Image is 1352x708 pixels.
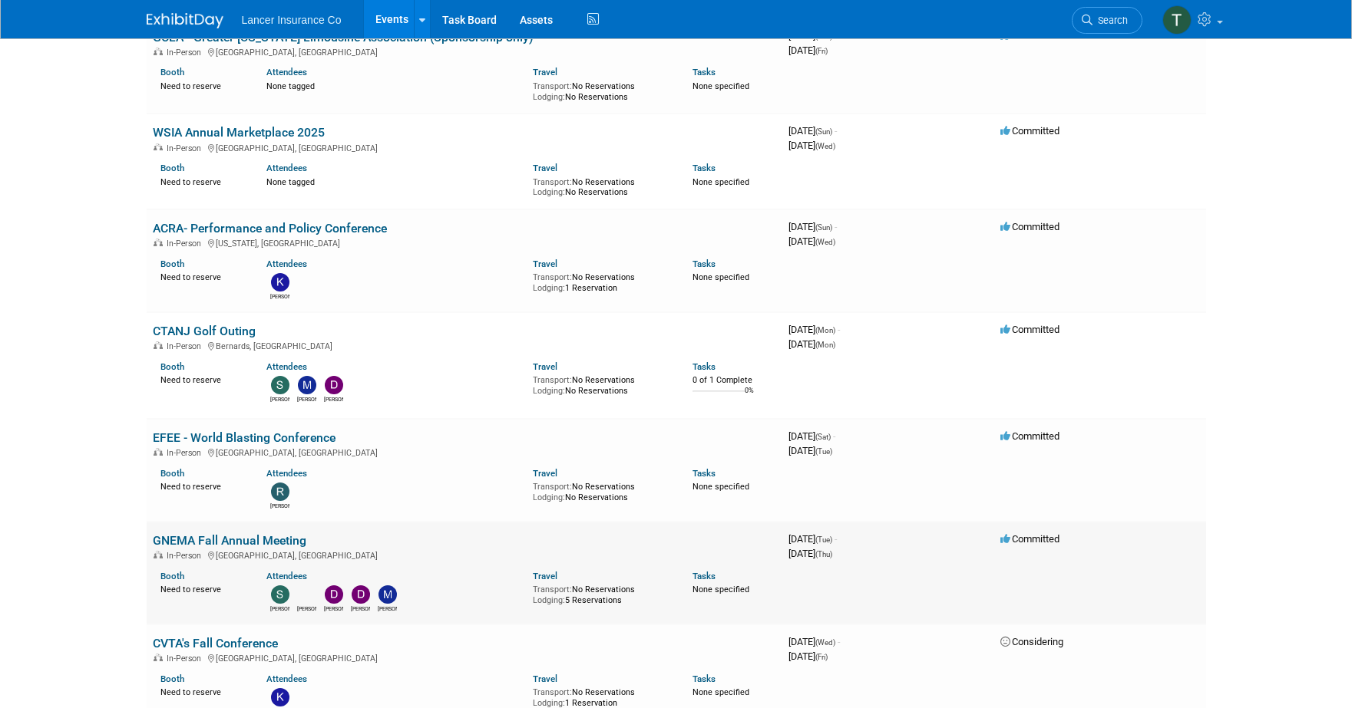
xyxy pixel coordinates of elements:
span: Lodging: [533,595,565,605]
a: GNEMA Fall Annual Meeting [153,533,306,548]
span: (Mon) [815,326,835,334]
img: In-Person Event [154,143,163,151]
img: Steven O'Shea [271,585,289,604]
span: Committed [1000,125,1059,137]
span: None specified [693,81,749,91]
span: (Thu) [815,32,832,41]
img: In-Person Event [154,448,163,456]
img: Kevin Rose [271,688,289,706]
img: Matt Mushorn [298,376,316,394]
span: (Sat) [815,433,831,441]
div: [US_STATE], [GEOGRAPHIC_DATA] [153,236,776,249]
img: Danielle Smith [298,585,316,604]
a: Travel [533,67,557,77]
a: Tasks [693,361,716,372]
span: [DATE] [788,125,837,137]
span: (Wed) [815,638,835,647]
a: Attendees [266,163,307,173]
a: Booth [160,67,184,77]
span: Transport: [533,585,572,594]
span: Committed [1000,30,1059,41]
div: Michael Arcario [378,604,397,613]
span: (Thu) [815,550,832,558]
span: [DATE] [788,221,837,232]
a: Booth [160,259,184,269]
a: CVTA's Fall Conference [153,636,278,650]
span: (Mon) [815,341,835,349]
span: Lancer Insurance Co [242,14,342,26]
img: In-Person Event [154,48,163,55]
a: Attendees [266,361,307,372]
span: None specified [693,585,749,594]
span: [DATE] [788,430,835,442]
span: Lodging: [533,92,565,102]
span: Transport: [533,177,572,187]
a: Attendees [266,673,307,684]
span: Lodging: [533,386,565,396]
span: (Fri) [815,47,828,55]
span: In-Person [167,48,206,58]
span: In-Person [167,448,206,458]
img: In-Person Event [154,341,163,349]
a: GCLA - Greater [US_STATE] Limousine Association (Sponsorship only) [153,30,534,44]
img: Steven O'Shea [271,376,289,394]
div: Steven O'Shea [270,394,289,403]
img: Dana Turilli [352,585,370,604]
img: ExhibitDay [147,13,223,28]
span: Transport: [533,272,572,282]
a: Tasks [693,571,716,581]
div: No Reservations No Reservations [533,479,669,502]
span: Transport: [533,687,572,697]
span: [DATE] [788,338,835,350]
span: (Sun) [815,127,832,136]
span: Transport: [533,482,572,492]
div: Need to reserve [160,581,244,595]
div: No Reservations No Reservations [533,372,669,396]
img: Dennis Kelly [325,585,343,604]
a: Booth [160,163,184,173]
div: Danielle Smith [297,604,316,613]
span: Committed [1000,533,1059,545]
span: [DATE] [788,650,828,662]
span: Committed [1000,430,1059,442]
span: (Fri) [815,653,828,661]
span: Search [1093,15,1128,26]
span: None specified [693,177,749,187]
img: In-Person Event [154,551,163,558]
div: Need to reserve [160,684,244,698]
div: No Reservations 1 Reservation [533,269,669,293]
div: Ralph Burnham [270,501,289,510]
div: [GEOGRAPHIC_DATA], [GEOGRAPHIC_DATA] [153,446,776,458]
a: Tasks [693,163,716,173]
a: Travel [533,163,557,173]
a: Travel [533,468,557,479]
a: Travel [533,259,557,269]
a: Tasks [693,468,716,479]
span: Lodging: [533,283,565,293]
span: (Wed) [815,142,835,150]
img: Terrence Forrest [1162,5,1192,35]
span: None specified [693,687,749,697]
span: Lodging: [533,492,565,502]
a: CTANJ Golf Outing [153,324,256,338]
a: Attendees [266,67,307,77]
div: Dennis Kelly [324,604,343,613]
div: Need to reserve [160,269,244,283]
a: Travel [533,571,557,581]
span: Considering [1000,636,1063,647]
span: - [835,221,837,232]
div: Need to reserve [160,78,244,92]
a: Booth [160,361,184,372]
div: No Reservations No Reservations [533,174,669,198]
div: Need to reserve [160,372,244,386]
a: Tasks [693,259,716,269]
a: Booth [160,673,184,684]
span: Committed [1000,324,1059,335]
span: [DATE] [788,548,832,559]
span: None specified [693,272,749,282]
div: Matt Mushorn [297,394,316,403]
div: [GEOGRAPHIC_DATA], [GEOGRAPHIC_DATA] [153,548,776,561]
div: None tagged [266,78,521,92]
div: No Reservations 1 Reservation [533,684,669,708]
span: - [835,125,837,137]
